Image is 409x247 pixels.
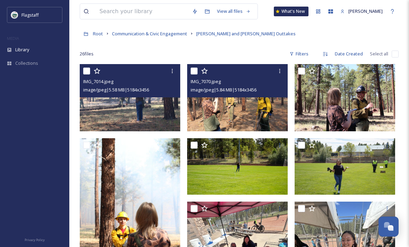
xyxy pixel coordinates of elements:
[196,30,296,37] span: [PERSON_NAME] and [PERSON_NAME] Outtakes
[15,60,38,67] span: Collections
[21,12,39,18] span: Flagstaff
[295,64,395,131] img: IMG_7154.jpeg
[378,217,399,237] button: Open Chat
[83,87,149,93] span: image/jpeg | 5.58 MB | 5184 x 3456
[112,30,187,37] span: Communication & Civic Engagement
[83,78,113,85] span: IMG_7014.jpeg
[337,5,386,18] a: [PERSON_NAME]
[370,51,388,57] span: Select all
[331,47,366,61] div: Date Created
[274,7,308,16] a: What's New
[25,235,45,244] a: Privacy Policy
[191,78,221,85] span: IMG_7070.jpeg
[187,64,288,131] img: IMG_7070.jpeg
[7,36,19,41] span: MEDIA
[112,29,187,38] a: Communication & Civic Engagement
[196,29,296,38] a: [PERSON_NAME] and [PERSON_NAME] Outtakes
[96,4,189,19] input: Search your library
[15,46,29,53] span: Library
[191,87,256,93] span: image/jpeg | 5.84 MB | 5184 x 3456
[286,47,312,61] div: Filters
[80,51,94,57] span: 26 file s
[214,5,254,18] a: View all files
[187,138,288,195] img: DSC06469.JPG
[80,64,180,131] img: IMG_7014.jpeg
[295,138,395,195] img: DSC06473.JPG
[348,8,383,14] span: [PERSON_NAME]
[93,30,103,37] span: Root
[25,238,45,242] span: Privacy Policy
[11,11,18,18] img: images%20%282%29.jpeg
[93,29,103,38] a: Root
